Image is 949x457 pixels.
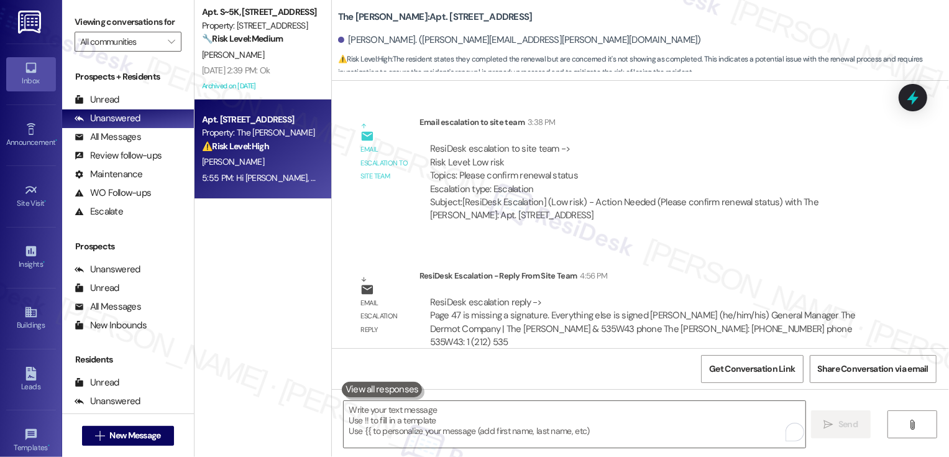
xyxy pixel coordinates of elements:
[811,410,871,438] button: Send
[202,6,317,19] div: Apt. S~5K, [STREET_ADDRESS]
[202,156,264,167] span: [PERSON_NAME]
[75,131,141,144] div: All Messages
[430,196,877,223] div: Subject: [ResiDesk Escalation] (Low risk) - Action Needed (Please confirm renewal status) with Th...
[202,141,269,152] strong: ⚠️ Risk Level: High
[75,205,123,218] div: Escalate
[202,33,283,44] strong: 🔧 Risk Level: Medium
[75,187,151,200] div: WO Follow-ups
[6,302,56,335] a: Buildings
[202,126,317,139] div: Property: The [PERSON_NAME]
[202,19,317,32] div: Property: [STREET_ADDRESS]
[62,240,194,253] div: Prospects
[75,319,147,332] div: New Inbounds
[82,426,174,446] button: New Message
[419,116,887,133] div: Email escalation to site team
[202,49,264,60] span: [PERSON_NAME]
[419,269,887,287] div: ResiDesk Escalation - Reply From Site Team
[75,149,162,162] div: Review follow-ups
[338,34,701,47] div: [PERSON_NAME]. ([PERSON_NAME][EMAIL_ADDRESS][PERSON_NAME][DOMAIN_NAME])
[430,142,877,196] div: ResiDesk escalation to site team -> Risk Level: Low risk Topics: Please confirm renewal status Es...
[338,11,533,24] b: The [PERSON_NAME]: Apt. [STREET_ADDRESS]
[75,282,119,295] div: Unread
[338,53,949,80] span: : The resident states they completed the renewal but are concerned it's not showing as completed....
[75,376,119,389] div: Unread
[75,112,140,125] div: Unanswered
[6,241,56,274] a: Insights •
[168,37,175,47] i: 
[202,65,270,76] div: [DATE] 2:39 PM: Ok
[360,143,409,183] div: Email escalation to site team
[43,258,45,267] span: •
[109,429,160,442] span: New Message
[701,355,803,383] button: Get Conversation Link
[201,78,318,94] div: Archived on [DATE]
[75,12,181,32] label: Viewing conversations for
[824,420,833,430] i: 
[360,297,409,336] div: Email escalation reply
[818,362,928,376] span: Share Conversation via email
[62,353,194,366] div: Residents
[6,180,56,213] a: Site Visit •
[80,32,162,52] input: All communities
[75,395,140,408] div: Unanswered
[62,70,194,83] div: Prospects + Residents
[45,197,47,206] span: •
[6,363,56,397] a: Leads
[525,116,555,129] div: 3:38 PM
[6,57,56,91] a: Inbox
[908,420,917,430] i: 
[202,113,317,126] div: Apt. [STREET_ADDRESS]
[75,93,119,106] div: Unread
[709,362,795,376] span: Get Conversation Link
[430,296,856,348] div: ResiDesk escalation reply -> Page 47 is missing a signature. Everything else is signed [PERSON_NA...
[838,418,858,431] span: Send
[344,401,805,448] textarea: To enrich screen reader interactions, please activate Accessibility in Grammarly extension settings
[577,269,608,282] div: 4:56 PM
[75,300,141,313] div: All Messages
[810,355,937,383] button: Share Conversation via email
[48,441,50,450] span: •
[75,263,140,276] div: Unanswered
[338,54,392,64] strong: ⚠️ Risk Level: High
[202,172,793,183] div: 5:55 PM: Hi [PERSON_NAME], thanks for letting me know! I checked with the team, and they mentione...
[75,168,143,181] div: Maintenance
[55,136,57,145] span: •
[95,431,104,441] i: 
[18,11,44,34] img: ResiDesk Logo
